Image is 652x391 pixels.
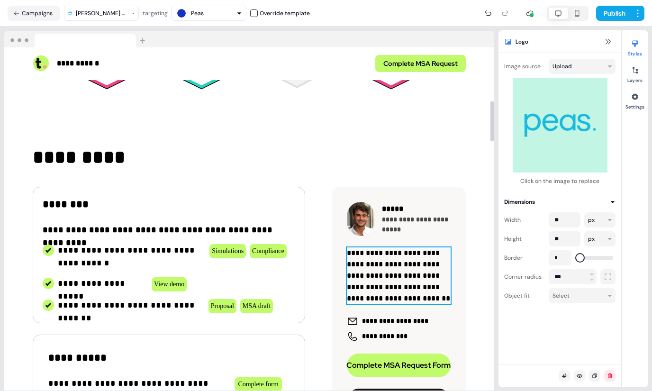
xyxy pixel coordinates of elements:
[260,9,310,18] div: Override template
[143,9,168,18] div: targeting
[43,299,54,311] img: Icon
[76,9,127,18] div: [PERSON_NAME] Template - Proposal
[588,234,595,244] div: px
[549,288,616,303] button: Select
[375,55,466,72] button: Complete MSA Request
[504,212,545,227] div: Width
[43,244,54,256] img: Icon
[209,244,246,258] button: Simulations
[622,63,648,83] button: Layers
[347,331,358,342] img: Icon
[8,6,60,21] button: Campaigns
[588,215,595,225] div: px
[240,299,273,313] button: MSA draft
[504,231,545,246] div: Height
[552,62,572,71] div: Upload
[596,6,631,21] button: Publish
[552,291,570,300] div: Select
[253,55,466,72] div: Complete MSA Request
[208,299,236,313] button: Proposal
[152,277,187,291] button: View demo
[504,269,545,284] div: Corner radius
[250,244,287,258] button: Compliance
[504,197,616,207] button: Dimensions
[347,202,374,236] img: Contact photo
[504,250,545,265] div: Border
[4,31,150,48] img: Browser topbar
[504,288,545,303] div: Object fit
[191,9,204,18] div: Peas
[172,6,246,21] button: Peas
[504,197,535,207] div: Dimensions
[504,176,616,186] div: Click on the image to replace
[347,354,451,377] button: Complete MSA Request Form
[516,37,528,46] span: Logo
[622,36,648,57] button: Styles
[622,89,648,110] button: Settings
[504,59,545,74] div: Image source
[43,277,54,290] img: Icon
[347,316,358,327] img: Icon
